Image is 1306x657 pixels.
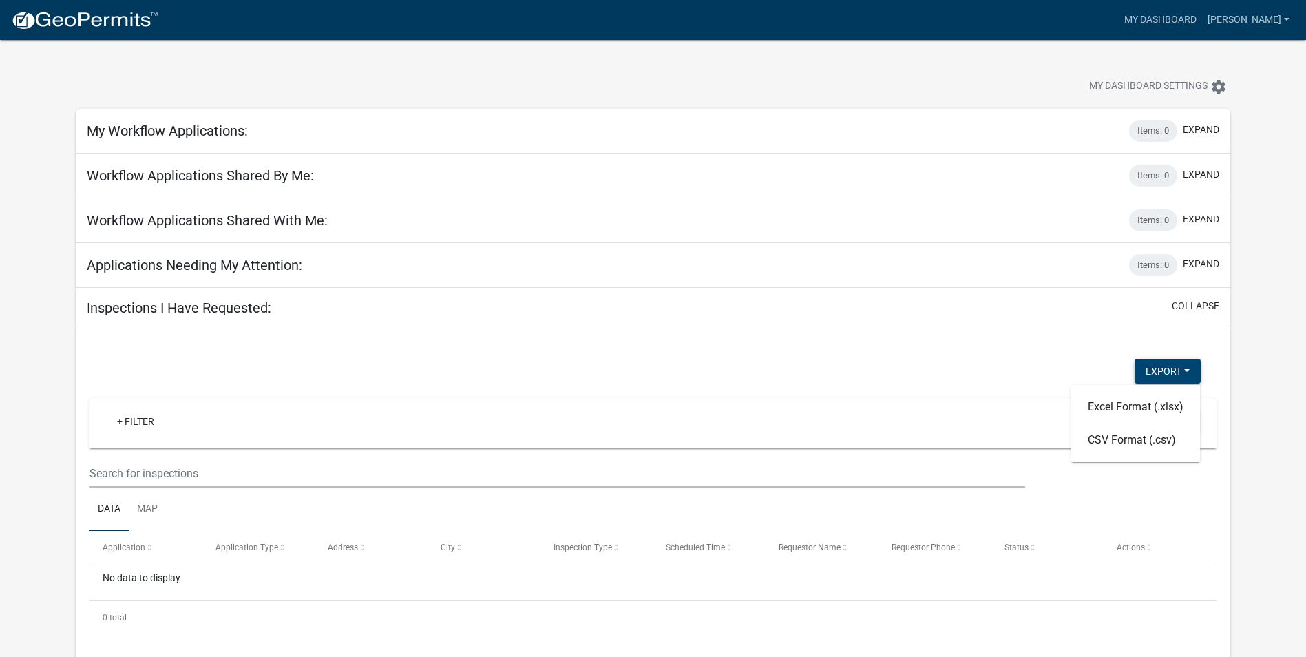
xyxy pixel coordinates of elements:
datatable-header-cell: Requestor Phone [878,531,991,564]
h5: Workflow Applications Shared By Me: [87,167,314,184]
div: 0 total [89,601,1217,635]
span: My Dashboard Settings [1089,79,1208,95]
span: Requestor Phone [892,543,955,552]
div: Items: 0 [1129,165,1177,187]
span: Address [328,543,358,552]
h5: Workflow Applications Shared With Me: [87,212,328,229]
datatable-header-cell: Requestor Name [766,531,878,564]
span: Status [1004,543,1029,552]
a: Data [89,488,129,532]
button: expand [1183,123,1219,137]
div: Items: 0 [1129,120,1177,142]
span: City [441,543,455,552]
datatable-header-cell: Application [89,531,202,564]
span: Application [103,543,145,552]
datatable-header-cell: Inspection Type [540,531,653,564]
i: settings [1210,79,1227,95]
button: expand [1183,257,1219,271]
a: + Filter [106,409,165,434]
input: Search for inspections [89,459,1025,488]
button: expand [1183,167,1219,182]
div: Items: 0 [1129,209,1177,231]
button: collapse [1172,299,1219,313]
span: Requestor Name [779,543,841,552]
a: [PERSON_NAME] [1202,7,1295,33]
datatable-header-cell: Application Type [202,531,315,564]
span: Scheduled Time [666,543,725,552]
span: Actions [1117,543,1145,552]
a: Map [129,488,166,532]
button: Export [1135,359,1201,384]
datatable-header-cell: Actions [1104,531,1217,564]
div: No data to display [89,565,1217,600]
button: My Dashboard Settingssettings [1078,73,1238,100]
button: expand [1183,212,1219,227]
datatable-header-cell: City [428,531,540,564]
span: Inspection Type [554,543,612,552]
h5: Applications Needing My Attention: [87,257,302,273]
div: Items: 0 [1129,254,1177,276]
a: My Dashboard [1119,7,1202,33]
button: CSV Format (.csv) [1071,424,1200,457]
datatable-header-cell: Status [991,531,1104,564]
button: Excel Format (.xlsx) [1071,390,1200,424]
h5: My Workflow Applications: [87,123,248,139]
h5: Inspections I Have Requested: [87,300,271,316]
datatable-header-cell: Scheduled Time [653,531,766,564]
datatable-header-cell: Address [315,531,428,564]
span: Application Type [215,543,278,552]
